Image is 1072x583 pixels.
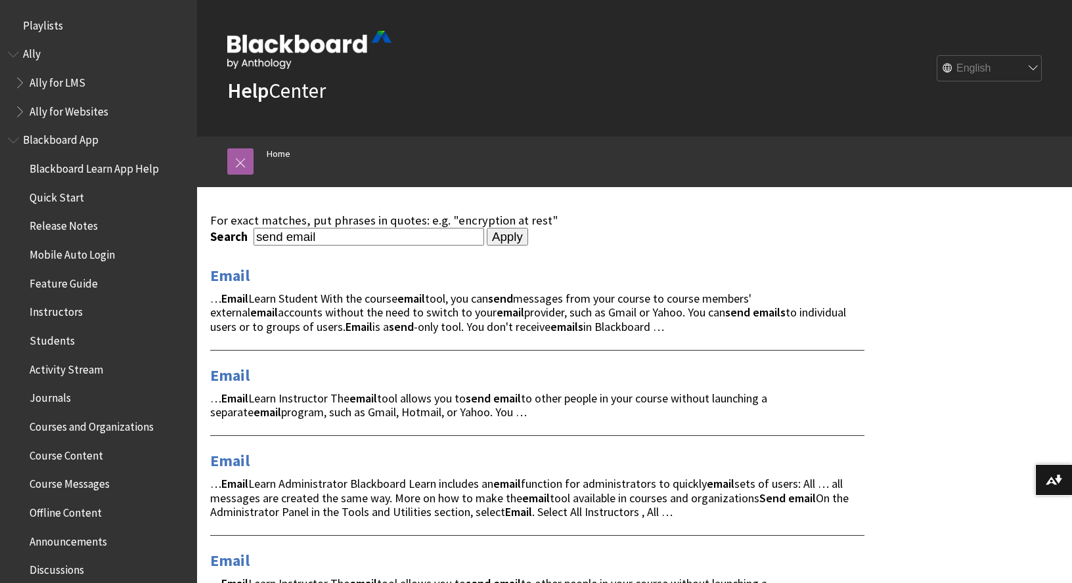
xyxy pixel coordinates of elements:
span: Announcements [30,530,107,548]
span: Blackboard App [23,129,99,147]
strong: Email [221,476,248,491]
span: Ally for Websites [30,100,108,118]
span: Course Messages [30,473,110,491]
span: Students [30,330,75,347]
a: Email [210,550,250,571]
strong: send [488,291,513,306]
span: Courses and Organizations [30,416,154,433]
strong: email [788,490,816,506]
span: Quick Start [30,186,84,204]
span: Release Notes [30,215,98,233]
span: Offline Content [30,502,102,519]
strong: email [349,391,377,406]
span: Blackboard Learn App Help [30,158,159,175]
strong: email [254,404,281,420]
input: Apply [487,228,528,246]
strong: Send [759,490,786,506]
strong: email [493,391,521,406]
strong: Email [505,504,532,519]
a: Email [210,450,250,471]
span: Discussions [30,559,84,576]
nav: Book outline for Playlists [8,14,189,37]
strong: Email [221,391,248,406]
span: Ally [23,43,41,61]
nav: Book outline for Anthology Ally Help [8,43,189,123]
select: Site Language Selector [937,55,1042,81]
span: … Learn Instructor The tool allows you to to other people in your course without launching a sepa... [210,391,767,420]
label: Search [210,229,251,244]
strong: email [707,476,734,491]
strong: Help [227,77,269,104]
div: For exact matches, put phrases in quotes: e.g. "encryption at rest" [210,213,864,228]
span: … Learn Student With the course tool, you can messages from your course to course members' extern... [210,291,846,335]
img: Blackboard by Anthology [227,31,391,69]
strong: Email [221,291,248,306]
a: HelpCenter [227,77,326,104]
strong: email [493,476,521,491]
span: Playlists [23,14,63,32]
span: Feature Guide [30,272,98,290]
strong: send [466,391,491,406]
strong: email [397,291,425,306]
span: Course Content [30,444,103,462]
span: Journals [30,387,71,405]
a: Email [210,365,250,386]
a: Email [210,265,250,286]
span: Activity Stream [30,358,103,376]
strong: emails [550,319,583,334]
strong: email [522,490,550,506]
span: Instructors [30,301,83,319]
span: … Learn Administrator Blackboard Learn includes an function for administrators to quickly sets of... [210,476,849,520]
strong: email [250,305,278,320]
a: Home [267,146,290,162]
strong: send [389,319,414,334]
span: Ally for LMS [30,72,85,89]
strong: send [725,305,750,320]
strong: email [497,305,524,320]
span: Mobile Auto Login [30,244,115,261]
strong: emails [753,305,786,320]
strong: Email [346,319,372,334]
